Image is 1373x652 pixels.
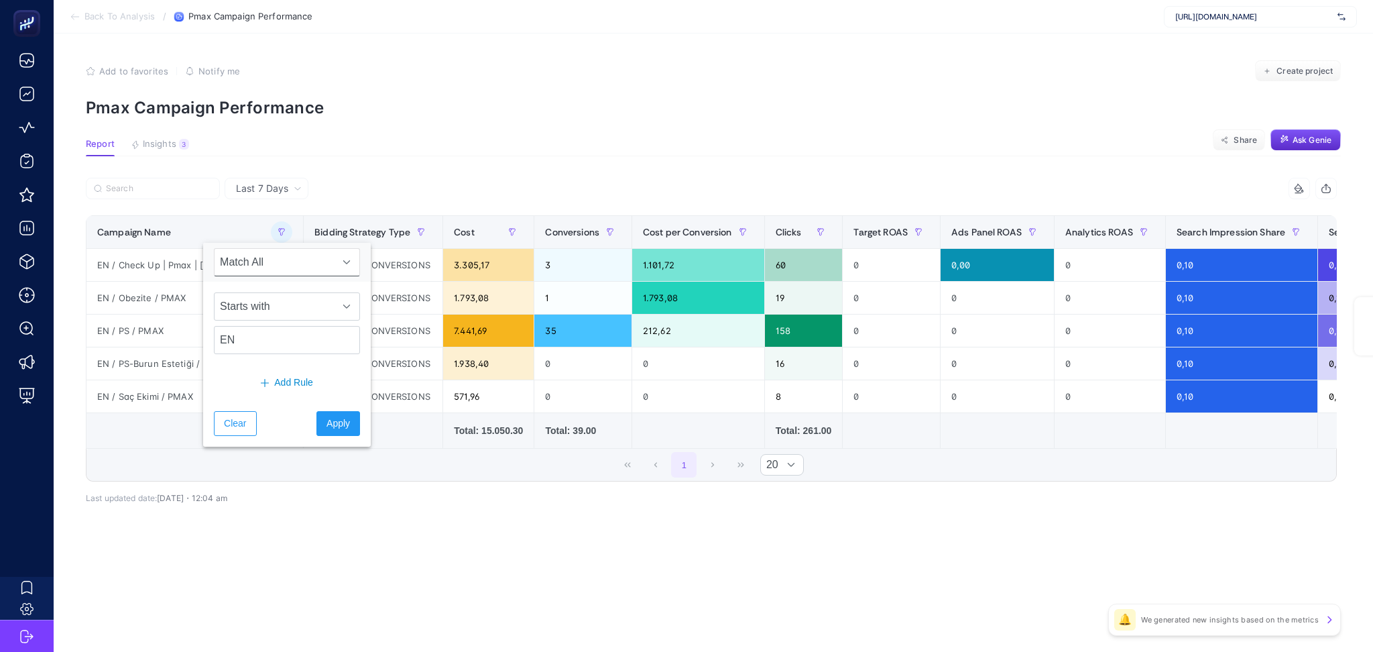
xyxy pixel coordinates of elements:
[1055,282,1165,314] div: 0
[1177,227,1285,237] span: Search Impression Share
[632,282,764,314] div: 1.793,08
[97,227,171,237] span: Campaign Name
[86,347,303,380] div: EN / PS-Burun Estetiği / PMAX
[843,249,940,281] div: 0
[214,326,360,354] input: Search
[941,380,1054,413] div: 0
[534,249,632,281] div: 3
[671,452,697,478] button: 1
[86,139,115,150] span: Report
[236,182,288,195] span: Last 7 Days
[765,282,843,314] div: 19
[776,227,802,237] span: Clicks
[86,249,303,281] div: EN / Check Up | Pmax | [GEOGRAPHIC_DATA]
[643,227,732,237] span: Cost per Conversion
[86,98,1341,117] p: Pmax Campaign Performance
[1055,249,1165,281] div: 0
[214,411,256,436] button: Clear
[1166,249,1317,281] div: 0,10
[157,493,227,503] span: [DATE]・12:04 am
[1166,282,1317,314] div: 0,10
[765,315,843,347] div: 158
[1166,347,1317,380] div: 0,10
[99,66,168,76] span: Add to favorites
[941,249,1054,281] div: 0,00
[143,139,176,150] span: Insights
[765,347,843,380] div: 16
[1276,66,1333,76] span: Create project
[1175,11,1332,22] span: [URL][DOMAIN_NAME]
[224,417,246,431] span: Clear
[274,376,313,390] span: Add Rule
[843,347,940,380] div: 0
[304,347,442,380] div: MAXIMIZE_CONVERSIONS
[1055,315,1165,347] div: 0
[951,227,1022,237] span: Ads Panel ROAS
[632,249,764,281] div: 1.101,72
[163,11,166,21] span: /
[1270,129,1341,151] button: Ask Genie
[941,347,1054,380] div: 0
[443,347,534,380] div: 1.938,40
[632,347,764,380] div: 0
[443,315,534,347] div: 7.441,69
[843,315,940,347] div: 0
[443,249,534,281] div: 3.305,17
[1255,60,1341,82] button: Create project
[304,249,442,281] div: MAXIMIZE_CONVERSIONS
[1166,315,1317,347] div: 0,10
[632,380,764,413] div: 0
[765,380,843,413] div: 8
[443,282,534,314] div: 1.793,08
[843,282,940,314] div: 0
[86,282,303,314] div: EN / Obezite / PMAX
[86,315,303,347] div: EN / PS / PMAX
[454,424,523,437] div: Total: 15.050.30
[326,417,350,431] span: Apply
[304,315,442,347] div: MAXIMIZE_CONVERSIONS
[941,282,1054,314] div: 0
[316,411,360,436] button: Apply
[761,455,778,475] span: Rows per page
[215,249,334,276] span: Match All
[534,380,632,413] div: 0
[443,380,534,413] div: 571,96
[545,424,621,437] div: Total: 39.00
[314,227,410,237] span: Bidding Strategy Type
[853,227,908,237] span: Target ROAS
[534,347,632,380] div: 0
[214,370,360,395] button: Add Rule
[1065,227,1133,237] span: Analytics ROAS
[1337,10,1346,23] img: svg%3e
[1293,135,1331,146] span: Ask Genie
[1213,129,1265,151] button: Share
[1234,135,1257,146] span: Share
[843,380,940,413] div: 0
[185,66,240,76] button: Notify me
[86,380,303,413] div: EN / Saç Ekimi / PMAX
[1055,380,1165,413] div: 0
[941,315,1054,347] div: 0
[776,424,832,437] div: Total: 261.00
[86,66,168,76] button: Add to favorites
[106,184,212,194] input: Search
[534,315,632,347] div: 35
[188,11,312,22] span: Pmax Campaign Performance
[632,315,764,347] div: 212,62
[179,139,189,150] div: 3
[86,199,1337,503] div: Last 7 Days
[545,227,599,237] span: Conversions
[215,293,334,320] span: Starts with
[454,227,475,237] span: Cost
[1166,380,1317,413] div: 0,10
[1055,347,1165,380] div: 0
[765,249,843,281] div: 60
[84,11,155,22] span: Back To Analysis
[86,493,157,503] span: Last updated date:
[534,282,632,314] div: 1
[304,380,442,413] div: MAXIMIZE_CONVERSIONS
[198,66,240,76] span: Notify me
[304,282,442,314] div: MAXIMIZE_CONVERSIONS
